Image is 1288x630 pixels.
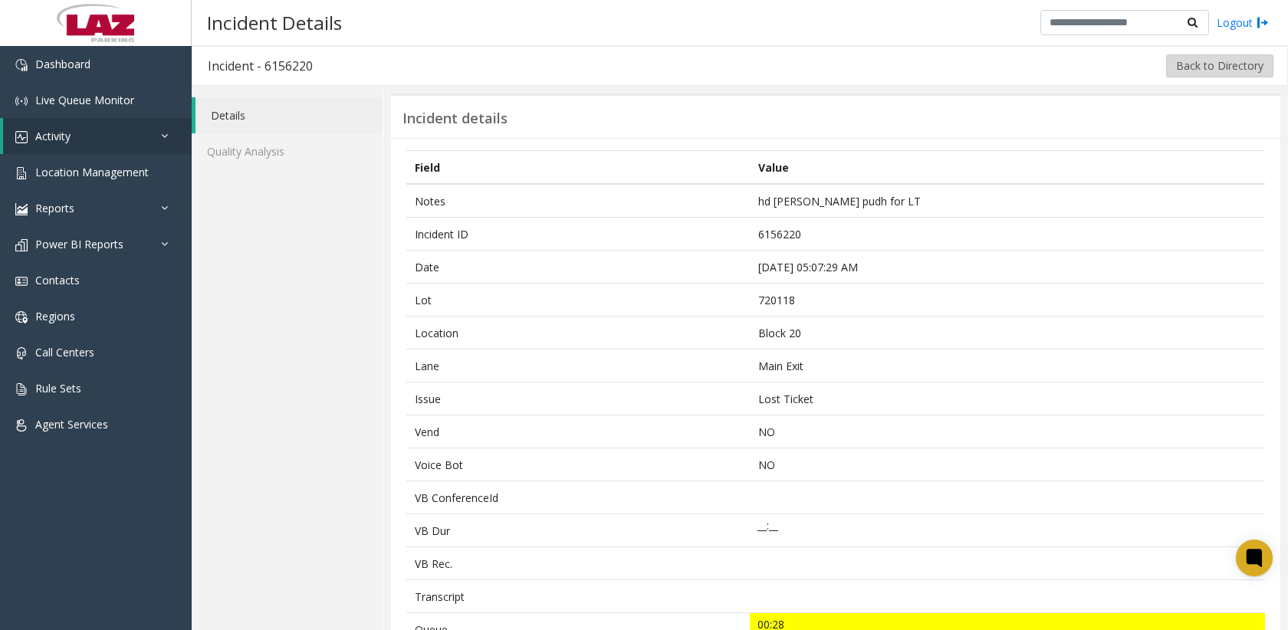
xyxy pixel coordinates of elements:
[35,273,80,287] span: Contacts
[406,547,750,580] td: VB Rec.
[406,448,750,481] td: Voice Bot
[199,4,350,41] h3: Incident Details
[406,580,750,613] td: Transcript
[750,151,1265,185] th: Value
[750,382,1265,415] td: Lost Ticket
[35,93,134,107] span: Live Queue Monitor
[35,381,81,395] span: Rule Sets
[1217,15,1269,31] a: Logout
[35,165,149,179] span: Location Management
[15,131,28,143] img: 'icon'
[406,514,750,547] td: VB Dur
[406,317,750,349] td: Location
[15,167,28,179] img: 'icon'
[15,383,28,395] img: 'icon'
[1166,54,1273,77] button: Back to Directory
[15,419,28,431] img: 'icon'
[750,514,1265,547] td: __:__
[15,275,28,287] img: 'icon'
[195,97,383,133] a: Details
[3,118,192,154] a: Activity
[15,347,28,359] img: 'icon'
[406,284,750,317] td: Lot
[15,239,28,251] img: 'icon'
[758,424,1257,440] p: NO
[1257,15,1269,31] img: logout
[15,203,28,215] img: 'icon'
[15,59,28,71] img: 'icon'
[35,345,94,359] span: Call Centers
[402,110,508,127] h3: Incident details
[750,184,1265,218] td: hd [PERSON_NAME] pudh for LT
[35,201,74,215] span: Reports
[406,481,750,514] td: VB ConferenceId
[750,349,1265,382] td: Main Exit
[750,317,1265,349] td: Block 20
[35,309,75,323] span: Regions
[35,237,123,251] span: Power BI Reports
[750,251,1265,284] td: [DATE] 05:07:29 AM
[406,415,750,448] td: Vend
[15,95,28,107] img: 'icon'
[758,457,1257,473] p: NO
[750,284,1265,317] td: 720118
[35,129,71,143] span: Activity
[406,218,750,251] td: Incident ID
[192,48,328,84] h3: Incident - 6156220
[406,184,750,218] td: Notes
[406,251,750,284] td: Date
[406,382,750,415] td: Issue
[15,311,28,323] img: 'icon'
[35,57,90,71] span: Dashboard
[406,349,750,382] td: Lane
[192,133,383,169] a: Quality Analysis
[35,417,108,431] span: Agent Services
[406,151,750,185] th: Field
[750,218,1265,251] td: 6156220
